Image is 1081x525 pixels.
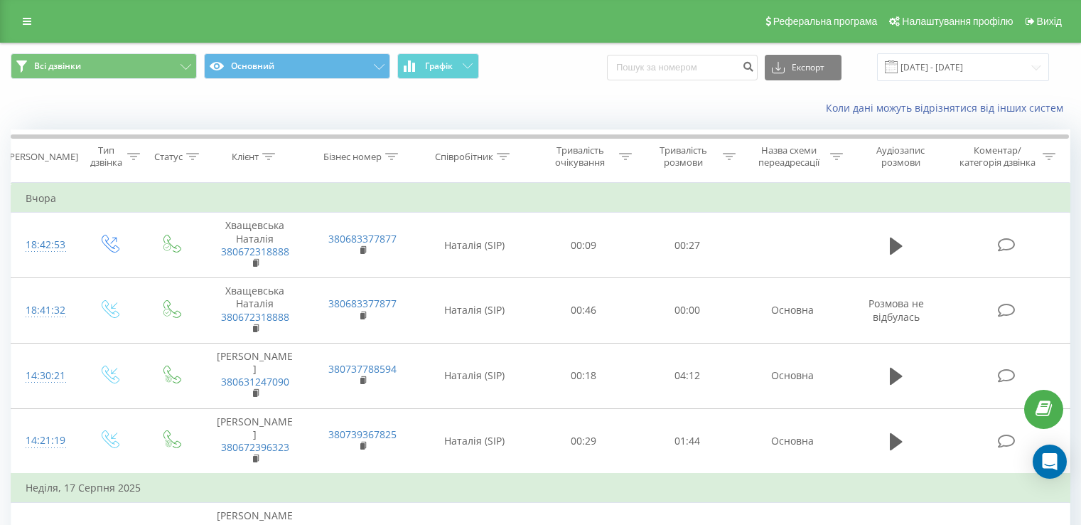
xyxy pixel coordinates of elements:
[26,231,63,259] div: 18:42:53
[635,408,738,474] td: 01:44
[435,151,493,163] div: Співробітник
[201,278,308,344] td: Хващевська Наталія
[232,151,259,163] div: Клієнт
[26,297,63,324] div: 18:41:32
[34,60,81,72] span: Всі дзвінки
[328,232,397,245] a: 380683377877
[221,375,289,388] a: 380631247090
[26,427,63,455] div: 14:21:19
[6,151,78,163] div: [PERSON_NAME]
[773,16,878,27] span: Реферальна програма
[738,408,846,474] td: Основна
[11,474,1070,502] td: Неділя, 17 Серпня 2025
[425,61,453,71] span: Графік
[545,144,616,169] div: Тривалість очікування
[532,343,635,408] td: 00:18
[416,343,532,408] td: Наталія (SIP)
[765,55,841,80] button: Експорт
[397,53,479,79] button: Графік
[201,408,308,474] td: [PERSON_NAME]
[1037,16,1062,27] span: Вихід
[204,53,390,79] button: Основний
[416,408,532,474] td: Наталія (SIP)
[532,408,635,474] td: 00:29
[738,278,846,344] td: Основна
[221,245,289,258] a: 380672318888
[532,213,635,278] td: 00:09
[201,213,308,278] td: Хващевська Наталія
[416,213,532,278] td: Наталія (SIP)
[416,278,532,344] td: Наталія (SIP)
[635,213,738,278] td: 00:27
[328,362,397,376] a: 380737788594
[868,297,924,323] span: Розмова не відбулась
[154,151,183,163] div: Статус
[221,440,289,454] a: 380672396323
[752,144,827,169] div: Назва схеми переадресації
[635,278,738,344] td: 00:00
[11,53,197,79] button: Всі дзвінки
[323,151,382,163] div: Бізнес номер
[11,184,1070,213] td: Вчора
[635,343,738,408] td: 04:12
[607,55,758,80] input: Пошук за номером
[328,428,397,441] a: 380739367825
[26,362,63,390] div: 14:30:21
[956,144,1039,169] div: Коментар/категорія дзвінка
[738,343,846,408] td: Основна
[328,297,397,310] a: 380683377877
[648,144,719,169] div: Тривалість розмови
[826,101,1070,115] a: Коли дані можуть відрізнятися вiд інших систем
[1033,445,1067,479] div: Open Intercom Messenger
[902,16,1013,27] span: Налаштування профілю
[221,310,289,324] a: 380672318888
[90,144,123,169] div: Тип дзвінка
[532,278,635,344] td: 00:46
[201,343,308,408] td: [PERSON_NAME]
[859,144,942,169] div: Аудіозапис розмови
